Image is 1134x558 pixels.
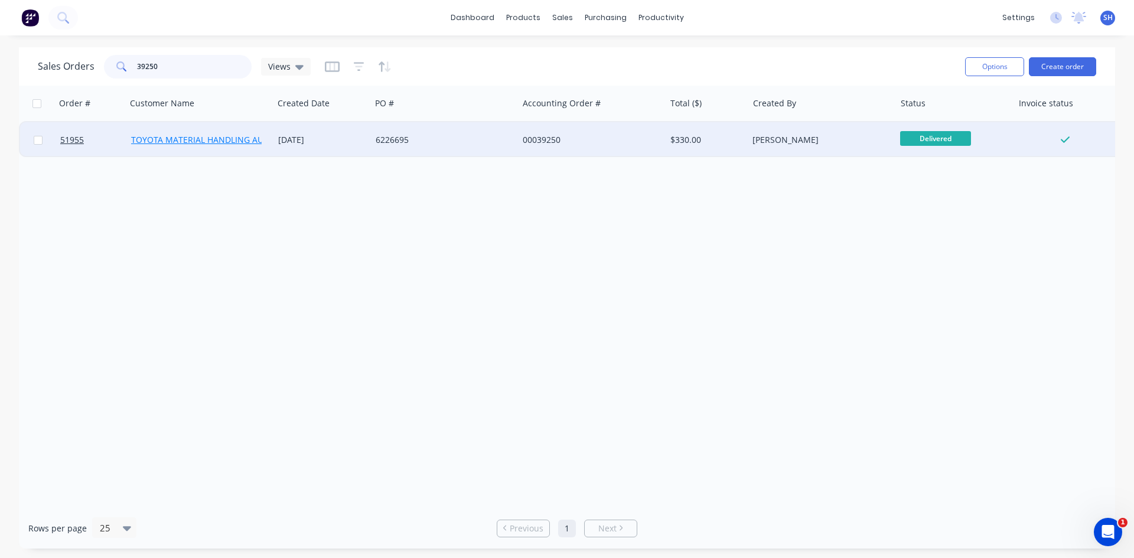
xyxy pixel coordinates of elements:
div: Status [901,97,926,109]
div: [PERSON_NAME] [752,134,884,146]
a: dashboard [445,9,500,27]
div: settings [996,9,1041,27]
div: 00039250 [523,134,654,146]
div: Accounting Order # [523,97,601,109]
a: 51955 [60,122,131,158]
div: purchasing [579,9,633,27]
button: Create order [1029,57,1096,76]
div: [DATE] [278,134,366,146]
span: Delivered [900,131,971,146]
span: Previous [510,523,543,534]
span: 1 [1118,518,1128,527]
div: PO # [375,97,394,109]
div: products [500,9,546,27]
a: TOYOTA MATERIAL HANDLING AUST P/L-DANDENONG STH [131,134,361,145]
a: Page 1 is your current page [558,520,576,537]
img: Factory [21,9,39,27]
div: sales [546,9,579,27]
div: Total ($) [670,97,702,109]
span: Views [268,60,291,73]
div: Created By [753,97,796,109]
button: Options [965,57,1024,76]
span: 51955 [60,134,84,146]
span: Next [598,523,617,534]
span: SH [1103,12,1113,23]
h1: Sales Orders [38,61,94,72]
div: Customer Name [130,97,194,109]
span: Rows per page [28,523,87,534]
div: Invoice status [1019,97,1073,109]
input: Search... [137,55,252,79]
div: $330.00 [670,134,739,146]
div: 6226695 [376,134,507,146]
div: Order # [59,97,90,109]
ul: Pagination [492,520,642,537]
iframe: Intercom live chat [1094,518,1122,546]
a: Previous page [497,523,549,534]
div: Created Date [278,97,330,109]
a: Next page [585,523,637,534]
div: productivity [633,9,690,27]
